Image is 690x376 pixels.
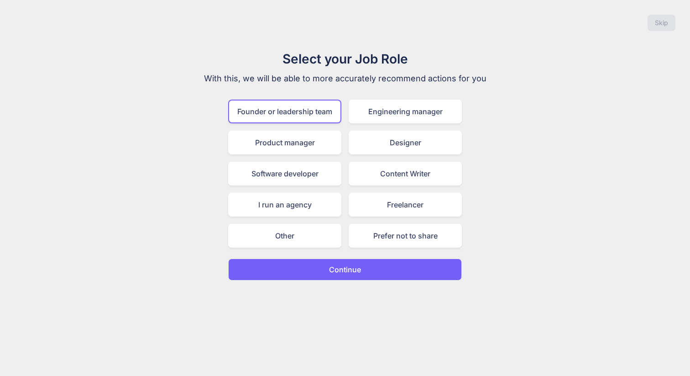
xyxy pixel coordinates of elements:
[192,72,498,85] p: With this, we will be able to more accurately recommend actions for you
[228,131,341,154] div: Product manager
[228,100,341,123] div: Founder or leadership team
[228,162,341,185] div: Software developer
[228,193,341,217] div: I run an agency
[349,193,462,217] div: Freelancer
[228,259,462,281] button: Continue
[329,264,361,275] p: Continue
[648,15,675,31] button: Skip
[228,224,341,248] div: Other
[349,131,462,154] div: Designer
[349,162,462,185] div: Content Writer
[192,49,498,69] h1: Select your Job Role
[349,224,462,248] div: Prefer not to share
[349,100,462,123] div: Engineering manager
